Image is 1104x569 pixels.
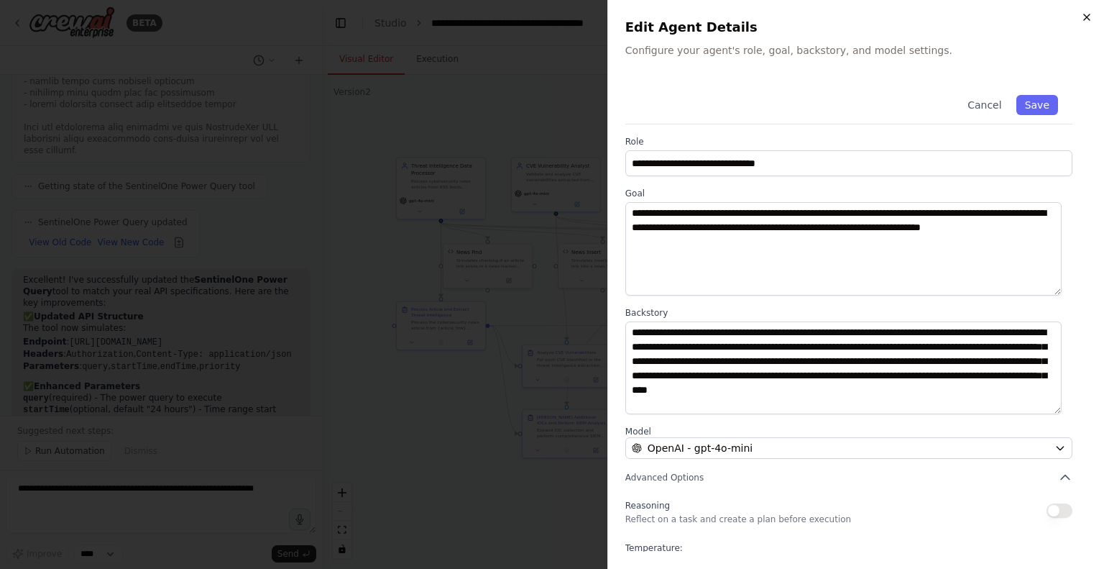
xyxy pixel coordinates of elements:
[625,501,670,511] span: Reasoning
[1016,95,1058,115] button: Save
[625,136,1072,147] label: Role
[959,95,1010,115] button: Cancel
[625,188,1072,199] label: Goal
[625,17,1087,37] h2: Edit Agent Details
[625,43,1087,58] p: Configure your agent's role, goal, backstory, and model settings.
[625,426,1072,437] label: Model
[625,514,851,525] p: Reflect on a task and create a plan before execution
[625,472,704,483] span: Advanced Options
[648,441,753,455] span: OpenAI - gpt-4o-mini
[625,470,1072,485] button: Advanced Options
[625,542,683,554] span: Temperature:
[625,307,1072,319] label: Backstory
[625,437,1072,459] button: OpenAI - gpt-4o-mini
